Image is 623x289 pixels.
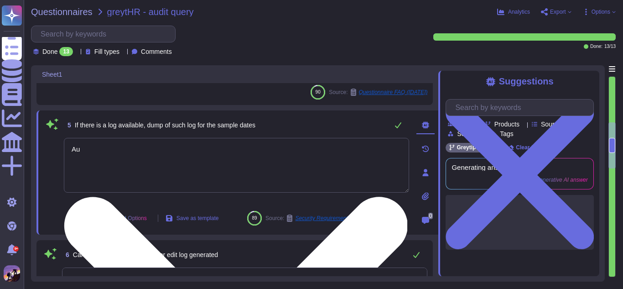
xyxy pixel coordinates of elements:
span: Fill types [94,48,119,55]
span: 90 [316,89,321,95]
span: Done: [590,44,602,49]
div: 13 [59,47,73,56]
div: 9+ [13,246,19,252]
span: 0 [428,213,433,219]
span: Sheet1 [42,71,62,78]
span: Questionnaires [31,7,93,16]
textarea: Au [64,138,409,193]
button: Analytics [497,8,530,16]
span: 5 [64,122,71,128]
span: Source: [329,89,427,96]
span: 13 / 13 [604,44,616,49]
input: Search by keywords [36,26,175,42]
span: greytHR - audit query [107,7,194,16]
span: 89 [252,215,257,221]
span: 6 [62,252,69,258]
button: user [2,263,26,284]
span: Options [592,9,610,15]
span: If there is a log available, dump of such log for the sample dates [75,121,255,129]
span: Questionnaire FAQ ([DATE]) [359,89,428,95]
img: user [4,265,20,282]
span: Comments [141,48,172,55]
span: Analytics [508,9,530,15]
input: Search by keywords [451,100,593,116]
span: Done [42,48,57,55]
span: Export [550,9,566,15]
